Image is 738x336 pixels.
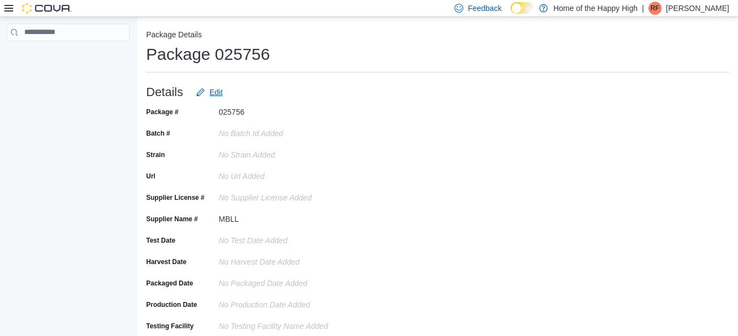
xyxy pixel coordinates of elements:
[666,2,729,15] p: [PERSON_NAME]
[146,193,204,202] label: Supplier License #
[146,86,183,99] h3: Details
[146,108,179,116] label: Package #
[219,167,366,181] div: No Url added
[553,2,637,15] p: Home of the Happy High
[146,322,193,331] label: Testing Facility
[146,30,729,41] nav: An example of EuiBreadcrumbs
[219,275,366,288] div: No Packaged Date added
[146,215,198,223] label: Supplier Name #
[146,129,170,138] label: Batch #
[651,2,659,15] span: RF
[146,300,197,309] label: Production Date
[468,3,501,14] span: Feedback
[219,210,366,223] div: MBLL
[511,2,534,14] input: Dark Mode
[219,253,366,266] div: No Harvest Date added
[146,236,175,245] label: Test Date
[146,30,202,39] button: Package Details
[146,257,186,266] label: Harvest Date
[219,296,366,309] div: No Production Date added
[146,279,193,288] label: Packaged Date
[146,150,165,159] label: Strain
[219,232,366,245] div: No Test Date added
[219,125,366,138] div: No Batch Id added
[209,87,223,98] span: Edit
[642,2,644,15] p: |
[219,317,366,331] div: No Testing Facility Name added
[192,81,227,103] button: Edit
[146,172,156,181] label: Url
[219,189,366,202] div: No Supplier License added
[146,43,270,65] h1: Package 025756
[648,2,662,15] div: Ronnie Febres Panez
[7,43,130,70] nav: Complex example
[22,3,71,14] img: Cova
[219,103,366,116] div: 025756
[219,146,366,159] div: No Strain added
